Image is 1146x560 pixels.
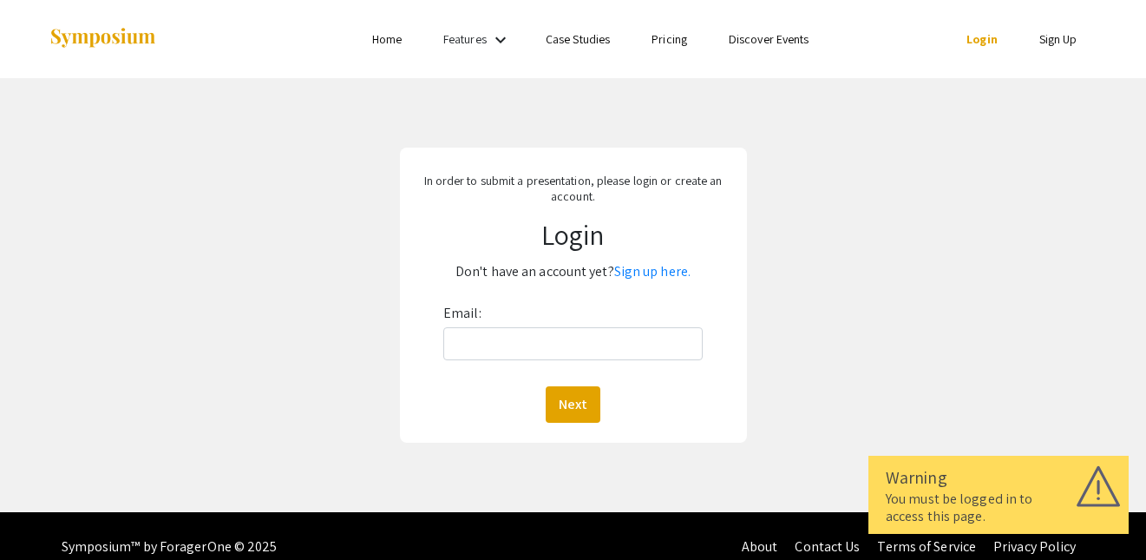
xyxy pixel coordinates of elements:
a: Terms of Service [877,537,976,556]
div: You must be logged in to access this page. [886,491,1111,525]
label: Email: [443,300,481,327]
a: Sign Up [1039,31,1077,47]
a: Pricing [652,31,687,47]
mat-icon: Expand Features list [490,30,511,50]
img: Symposium by ForagerOne [49,27,157,50]
a: Sign up here. [614,262,691,280]
a: Case Studies [546,31,610,47]
p: In order to submit a presentation, please login or create an account. [411,173,736,204]
p: Don't have an account yet? [411,258,736,286]
a: Home [372,31,402,47]
a: Login [966,31,998,47]
button: Next [546,386,600,423]
a: About [742,537,778,556]
h1: Login [411,218,736,251]
a: Privacy Policy [993,537,1076,556]
a: Discover Events [729,31,809,47]
a: Contact Us [795,537,860,556]
a: Features [443,31,487,47]
div: Warning [886,464,1111,491]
